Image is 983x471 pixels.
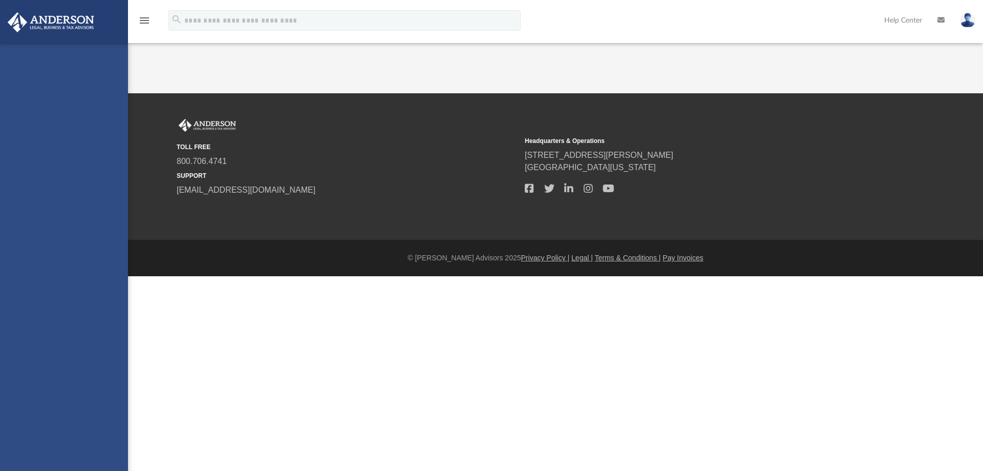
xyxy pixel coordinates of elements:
a: [EMAIL_ADDRESS][DOMAIN_NAME] [177,186,315,194]
a: Legal | [571,254,593,262]
a: menu [138,19,151,27]
div: © [PERSON_NAME] Advisors 2025 [128,253,983,263]
a: [GEOGRAPHIC_DATA][US_STATE] [525,163,656,172]
a: Privacy Policy | [521,254,570,262]
a: [STREET_ADDRESS][PERSON_NAME] [525,151,673,159]
img: User Pic [960,13,975,28]
i: menu [138,14,151,27]
i: search [171,14,182,25]
small: SUPPORT [177,171,518,180]
small: TOLL FREE [177,142,518,152]
a: 800.706.4741 [177,157,227,166]
a: Pay Invoices [663,254,703,262]
a: Terms & Conditions | [595,254,661,262]
img: Anderson Advisors Platinum Portal [177,119,238,132]
small: Headquarters & Operations [525,136,866,146]
img: Anderson Advisors Platinum Portal [5,12,97,32]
